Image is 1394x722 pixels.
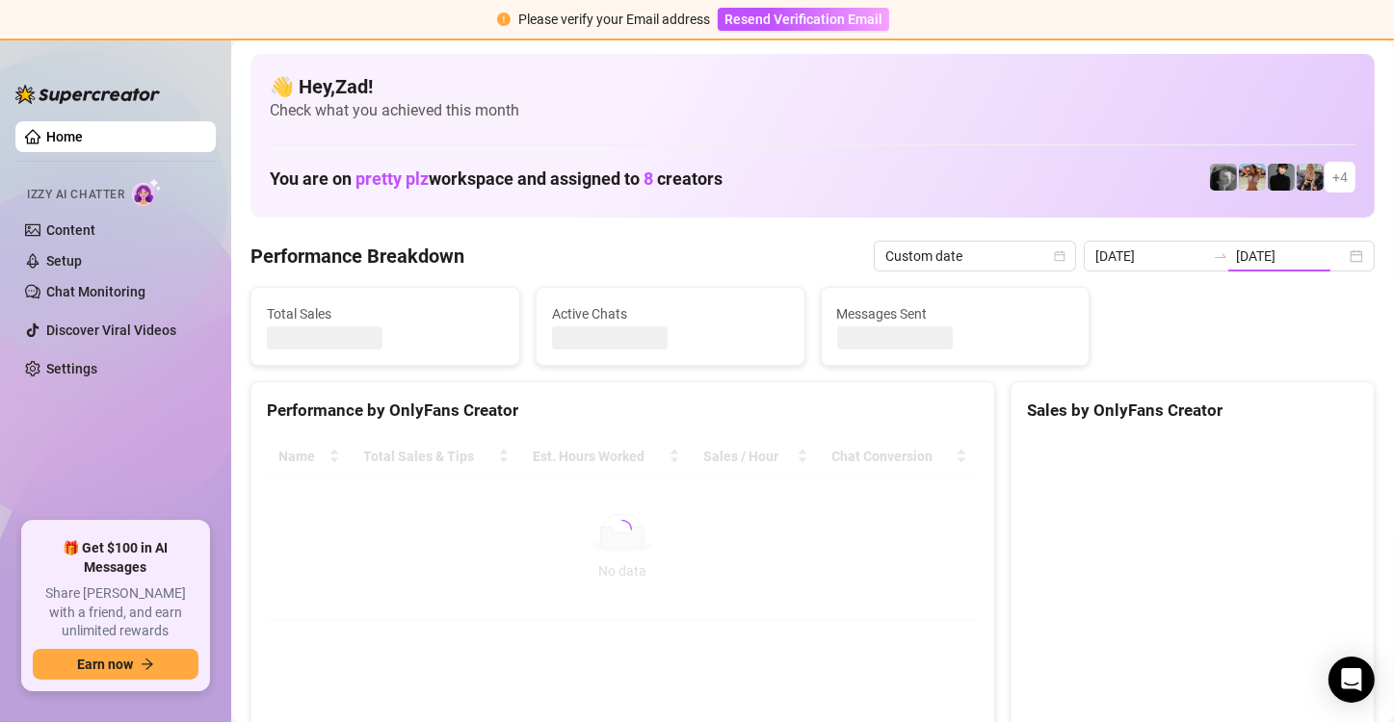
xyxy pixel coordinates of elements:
span: arrow-right [141,658,154,671]
h1: You are on workspace and assigned to creators [270,168,723,190]
a: Setup [46,253,82,269]
span: 8 [644,168,653,189]
div: Please verify your Email address [518,9,710,30]
span: Earn now [77,657,133,672]
button: Earn nowarrow-right [33,649,198,680]
span: loading [613,520,632,539]
div: Open Intercom Messenger [1328,657,1375,703]
img: logo-BBDzfeDw.svg [15,85,160,104]
img: Violet [1297,164,1324,191]
span: calendar [1054,250,1065,262]
span: Resend Verification Email [724,12,882,27]
a: Content [46,222,95,238]
div: Sales by OnlyFans Creator [1027,398,1358,424]
input: Start date [1095,245,1205,267]
h4: Performance Breakdown [250,243,464,270]
img: Amber [1239,164,1266,191]
img: Camille [1268,164,1295,191]
span: + 4 [1332,167,1348,188]
h4: 👋 Hey, Zad ! [270,73,1355,100]
span: Messages Sent [837,303,1074,324]
span: Share [PERSON_NAME] with a friend, and earn unlimited rewards [33,584,198,641]
img: Amber [1210,164,1237,191]
a: Chat Monitoring [46,284,145,299]
img: AI Chatter [132,178,162,206]
a: Settings [46,361,97,376]
a: Home [46,129,83,144]
input: End date [1236,245,1346,267]
span: Custom date [885,242,1065,271]
span: Check what you achieved this month [270,100,1355,121]
span: pretty plz [355,168,429,189]
span: 🎁 Get $100 in AI Messages [33,539,198,577]
span: Total Sales [267,303,504,324]
span: exclamation-circle [497,13,511,26]
span: swap-right [1213,248,1228,264]
span: Izzy AI Chatter [27,186,124,204]
div: Performance by OnlyFans Creator [267,398,979,424]
span: Active Chats [552,303,789,324]
button: Resend Verification Email [718,8,889,31]
a: Discover Viral Videos [46,322,176,338]
span: to [1213,248,1228,264]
